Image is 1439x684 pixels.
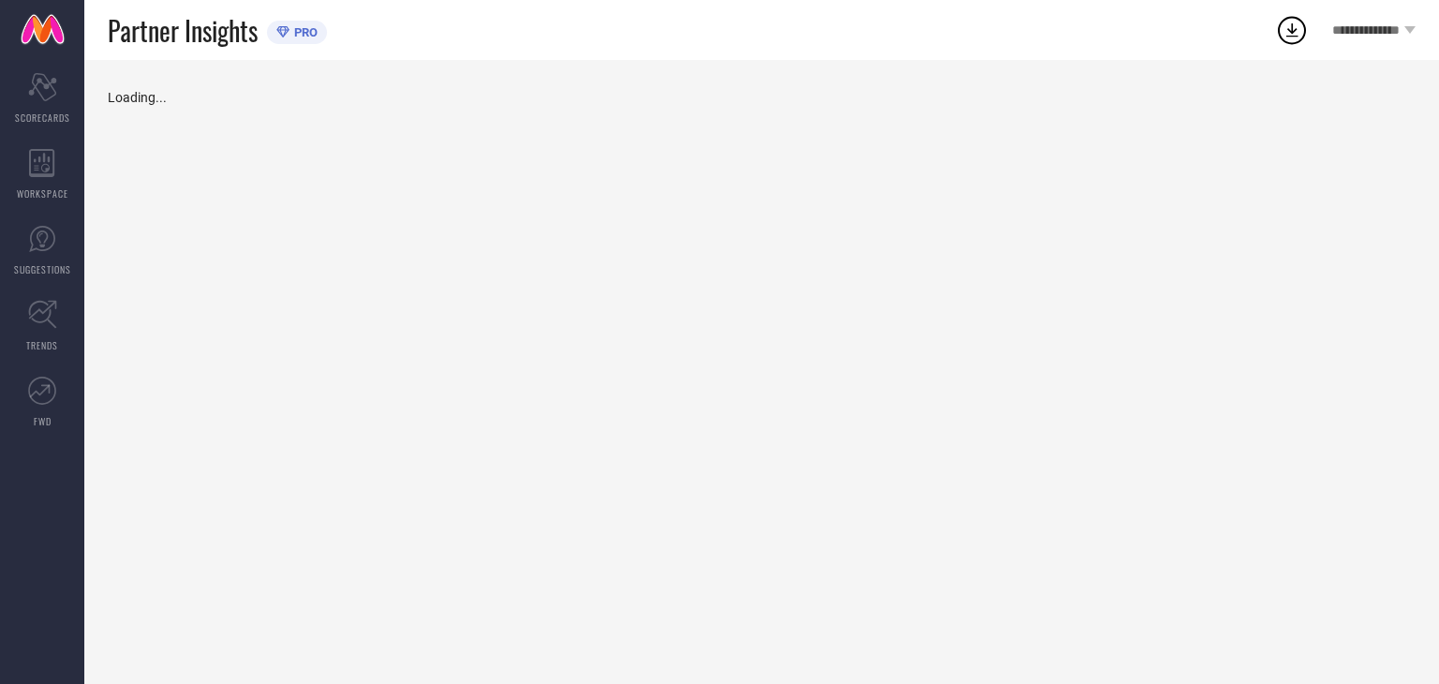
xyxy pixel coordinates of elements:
[1275,13,1309,47] div: Open download list
[17,186,68,201] span: WORKSPACE
[108,90,167,105] span: Loading...
[15,111,70,125] span: SCORECARDS
[289,25,318,39] span: PRO
[26,338,58,352] span: TRENDS
[108,11,258,50] span: Partner Insights
[34,414,52,428] span: FWD
[14,262,71,276] span: SUGGESTIONS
